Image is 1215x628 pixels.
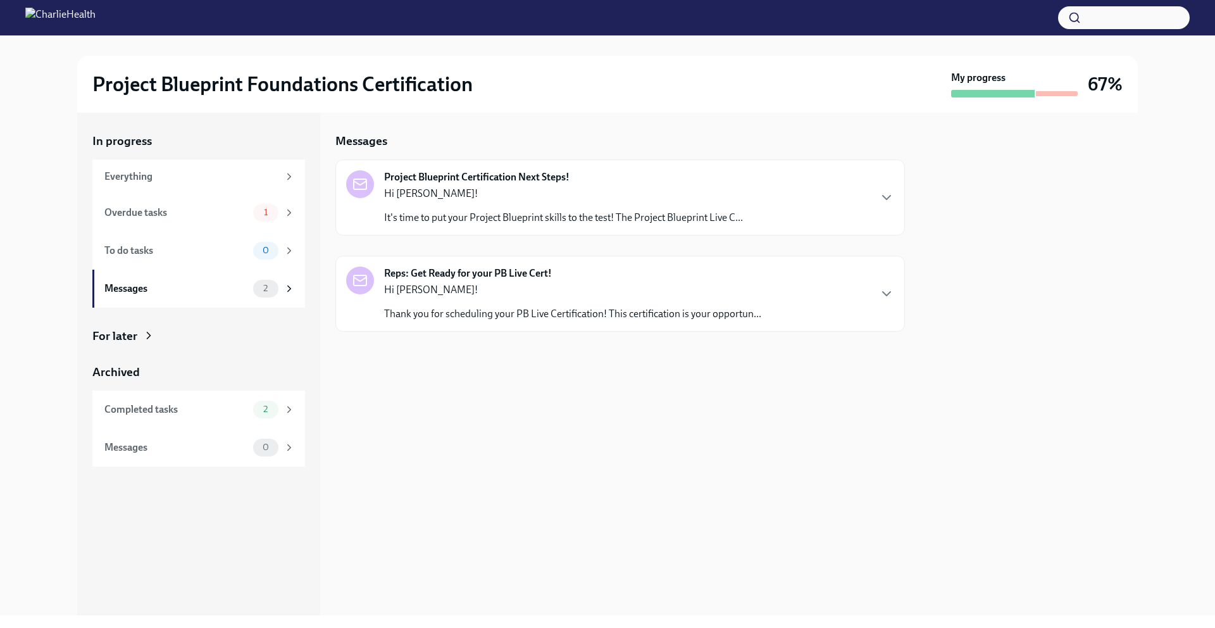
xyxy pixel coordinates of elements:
a: For later [92,328,305,344]
strong: Project Blueprint Certification Next Steps! [384,170,570,184]
div: Overdue tasks [104,206,248,220]
span: 0 [255,246,277,255]
p: Hi [PERSON_NAME]! [384,283,761,297]
span: 2 [256,405,275,414]
div: For later [92,328,137,344]
strong: Reps: Get Ready for your PB Live Cert! [384,267,552,280]
a: To do tasks0 [92,232,305,270]
a: Messages0 [92,429,305,467]
a: Messages2 [92,270,305,308]
div: Everything [104,170,278,184]
a: Everything [92,160,305,194]
p: Hi [PERSON_NAME]! [384,187,743,201]
span: 2 [256,284,275,293]
p: Thank you for scheduling your PB Live Certification! This certification is your opportun... [384,307,761,321]
a: Archived [92,364,305,380]
span: 1 [256,208,275,217]
p: It's time to put your Project Blueprint skills to the test! The Project Blueprint Live C... [384,211,743,225]
h2: Project Blueprint Foundations Certification [92,72,473,97]
div: To do tasks [104,244,248,258]
span: 0 [255,443,277,452]
a: Completed tasks2 [92,391,305,429]
h5: Messages [335,133,387,149]
strong: My progress [951,71,1006,85]
h3: 67% [1088,73,1123,96]
a: Overdue tasks1 [92,194,305,232]
img: CharlieHealth [25,8,96,28]
a: In progress [92,133,305,149]
div: Messages [104,441,248,455]
div: Completed tasks [104,403,248,417]
div: Messages [104,282,248,296]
